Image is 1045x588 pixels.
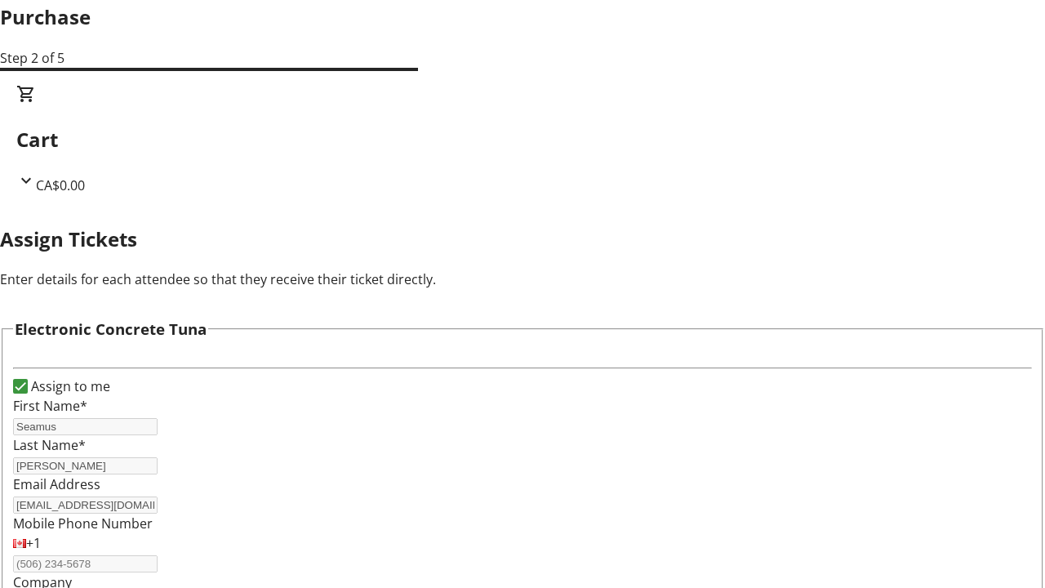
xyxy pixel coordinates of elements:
label: Mobile Phone Number [13,514,153,532]
input: (506) 234-5678 [13,555,158,572]
span: CA$0.00 [36,176,85,194]
label: Last Name* [13,436,86,454]
label: First Name* [13,397,87,415]
label: Email Address [13,475,100,493]
div: CartCA$0.00 [16,84,1029,195]
h2: Cart [16,125,1029,154]
label: Assign to me [28,376,110,396]
h3: Electronic Concrete Tuna [15,318,207,341]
